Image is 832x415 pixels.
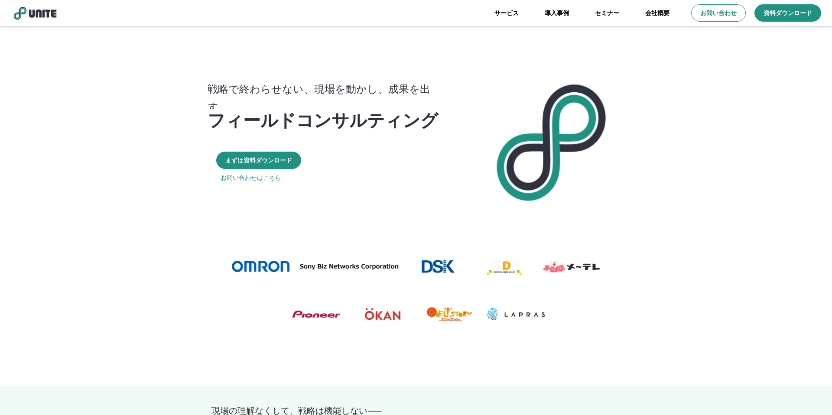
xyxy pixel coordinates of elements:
[691,4,746,22] a: お問い合わせ
[225,156,292,165] p: まずは資料ダウンロード
[754,4,821,22] a: 資料ダウンロード
[700,9,737,17] p: お問い合わせ
[208,109,438,130] p: フィールドコンサルティング
[764,9,812,17] p: 資料ダウンロード
[208,80,447,115] p: 戦略で終わらせない、現場を動かし、成果を出す。
[221,173,281,182] a: お問い合わせはこちら
[216,152,301,169] a: まずは資料ダウンロード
